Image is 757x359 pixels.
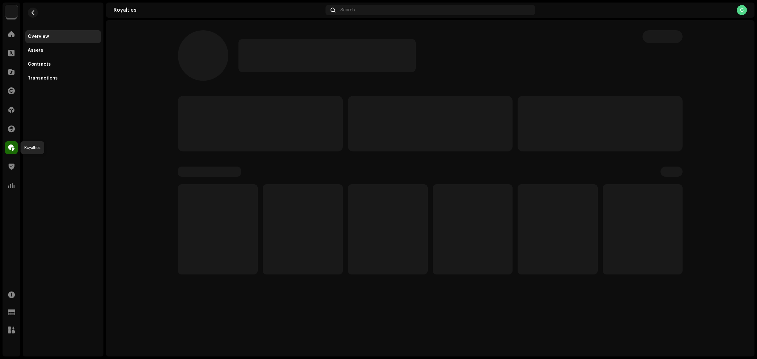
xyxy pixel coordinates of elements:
[340,8,355,13] span: Search
[25,44,101,57] re-m-nav-item: Assets
[25,30,101,43] re-m-nav-item: Overview
[5,5,18,18] img: 730b9dfe-18b5-4111-b483-f30b0c182d82
[25,58,101,71] re-m-nav-item: Contracts
[737,5,747,15] div: C
[28,76,58,81] div: Transactions
[28,62,51,67] div: Contracts
[114,8,323,13] div: Royalties
[28,34,49,39] div: Overview
[25,72,101,85] re-m-nav-item: Transactions
[28,48,43,53] div: Assets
